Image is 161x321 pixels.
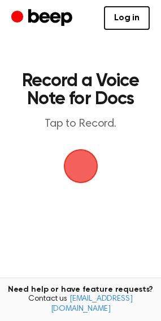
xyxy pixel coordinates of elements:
img: Beep Logo [64,149,98,183]
a: [EMAIL_ADDRESS][DOMAIN_NAME] [51,295,133,313]
a: Beep [11,7,75,29]
span: Contact us [7,295,154,314]
a: Log in [104,6,150,30]
h1: Record a Voice Note for Docs [20,72,141,108]
p: Tap to Record. [20,117,141,131]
